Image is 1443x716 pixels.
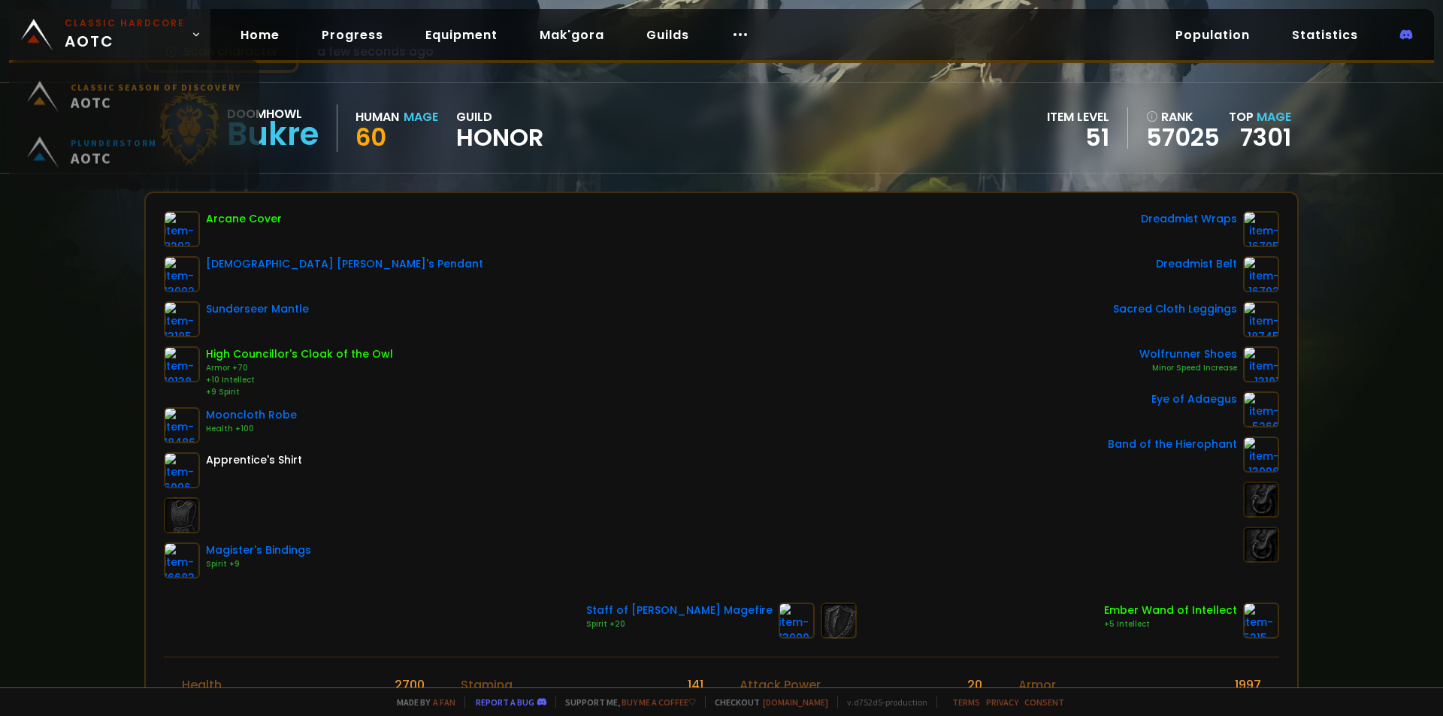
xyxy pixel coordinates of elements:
[528,20,616,50] a: Mak'gora
[65,17,185,53] span: AOTC
[705,696,828,708] span: Checkout
[206,558,311,570] div: Spirit +9
[164,542,200,579] img: item-16683
[404,107,438,126] div: Mage
[227,104,319,123] div: Doomhowl
[1047,126,1109,149] div: 51
[1018,675,1056,694] div: Armor
[586,603,773,618] div: Staff of [PERSON_NAME] Magefire
[1104,603,1237,618] div: Ember Wand of Intellect
[1146,107,1220,126] div: rank
[433,696,455,708] a: a fan
[461,675,513,694] div: Stamina
[1243,211,1279,247] img: item-16705
[456,107,543,149] div: guild
[622,696,696,708] a: Buy me a coffee
[206,407,297,423] div: Mooncloth Robe
[688,675,703,694] div: 141
[1024,696,1064,708] a: Consent
[1229,107,1291,126] div: Top
[1139,346,1237,362] div: Wolfrunner Shoes
[388,696,455,708] span: Made by
[1163,20,1262,50] a: Population
[310,20,395,50] a: Progress
[586,618,773,630] div: Spirit +20
[71,88,241,99] small: Classic Season of Discovery
[18,75,250,131] a: Classic Season of DiscoveryAOTC
[228,20,292,50] a: Home
[18,131,250,186] a: PlunderstormAOTC
[1243,437,1279,473] img: item-13096
[71,155,157,174] span: AOTC
[476,696,534,708] a: Report a bug
[1243,346,1279,382] img: item-13101
[164,346,200,382] img: item-10138
[206,452,302,468] div: Apprentice's Shirt
[1243,301,1279,337] img: item-18745
[1243,603,1279,639] img: item-5215
[1146,126,1220,149] a: 57025
[1280,20,1370,50] a: Statistics
[9,9,210,60] a: Classic HardcoreAOTC
[967,675,982,694] div: 20
[71,144,157,155] small: Plunderstorm
[986,696,1018,708] a: Privacy
[740,675,821,694] div: Attack Power
[206,256,483,272] div: [DEMOGRAPHIC_DATA] [PERSON_NAME]'s Pendant
[65,17,185,30] small: Classic Hardcore
[206,362,393,374] div: Armor +70
[952,696,980,708] a: Terms
[227,123,319,146] div: Bukre
[164,256,200,292] img: item-13002
[206,346,393,362] div: High Councillor's Cloak of the Owl
[1113,301,1237,317] div: Sacred Cloth Leggings
[1047,107,1109,126] div: item level
[763,696,828,708] a: [DOMAIN_NAME]
[456,126,543,149] span: Honor
[1240,120,1291,154] a: 7301
[206,542,311,558] div: Magister's Bindings
[1141,211,1237,227] div: Dreadmist Wraps
[206,374,393,386] div: +10 Intellect
[413,20,510,50] a: Equipment
[1156,256,1237,272] div: Dreadmist Belt
[634,20,701,50] a: Guilds
[1243,391,1279,427] img: item-5266
[1257,108,1291,125] span: Mage
[182,675,222,694] div: Health
[779,603,815,639] img: item-13000
[206,386,393,398] div: +9 Spirit
[206,301,309,317] div: Sunderseer Mantle
[555,696,696,708] span: Support me,
[164,452,200,488] img: item-6096
[1243,256,1279,292] img: item-16702
[837,696,927,708] span: v. d752d5 - production
[355,120,386,154] span: 60
[71,99,241,118] span: AOTC
[164,211,200,247] img: item-8292
[1235,675,1261,694] div: 1997
[1151,391,1237,407] div: Eye of Adaegus
[355,107,399,126] div: Human
[206,423,297,435] div: Health +100
[1139,362,1237,374] div: Minor Speed Increase
[206,211,282,227] div: Arcane Cover
[1108,437,1237,452] div: Band of the Hierophant
[164,407,200,443] img: item-18486
[164,301,200,337] img: item-13185
[1104,618,1237,630] div: +5 Intellect
[395,675,425,694] div: 2700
